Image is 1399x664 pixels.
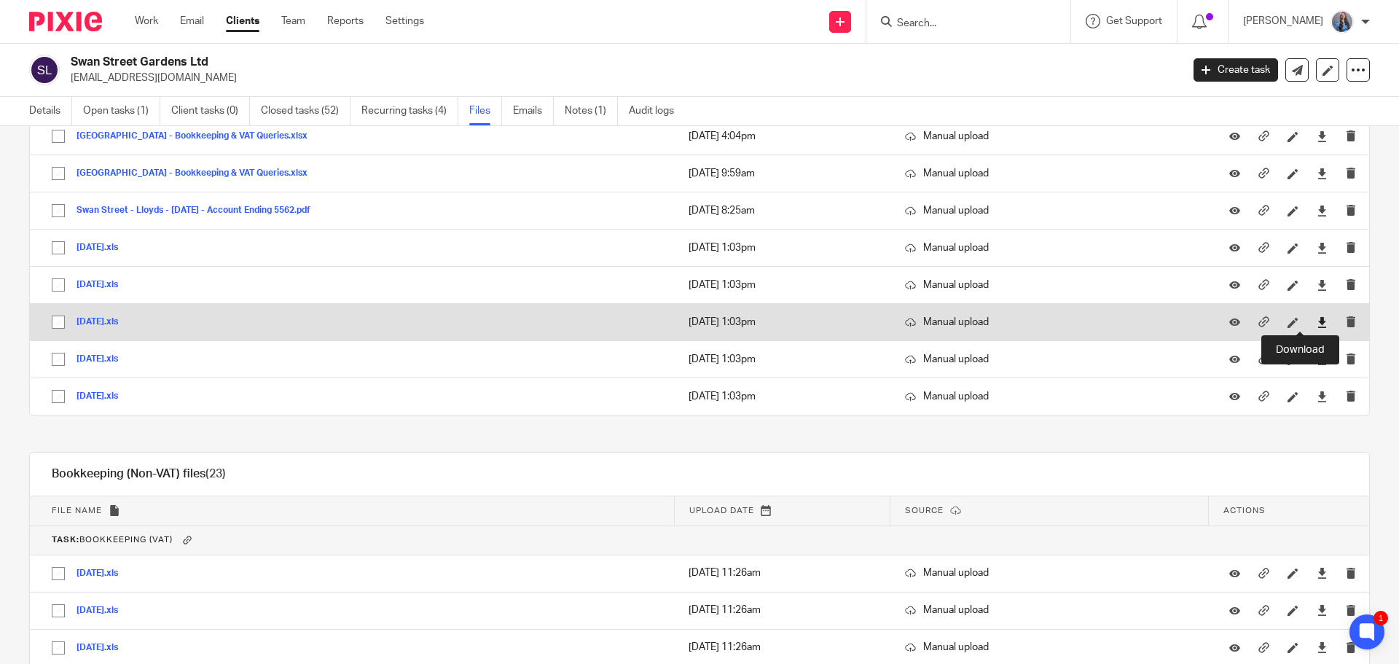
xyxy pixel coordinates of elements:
input: Select [44,234,72,262]
p: Manual upload [905,389,1194,404]
button: [DATE].xls [77,317,129,327]
a: Download [1317,241,1328,255]
p: [DATE] 11:26am [689,603,875,617]
a: Download [1317,278,1328,292]
p: [DATE] 1:03pm [689,278,875,292]
p: Manual upload [905,278,1194,292]
h1: Bookkeeping (Non-VAT) files [52,466,226,482]
p: Manual upload [905,166,1194,181]
button: [DATE].xls [77,391,129,402]
p: [DATE] 1:03pm [689,315,875,329]
p: [DATE] 1:03pm [689,352,875,367]
p: [DATE] 11:26am [689,566,875,580]
p: [DATE] 9:59am [689,166,875,181]
img: Pixie [29,12,102,31]
p: Manual upload [905,241,1194,255]
a: Recurring tasks (4) [361,97,458,125]
a: Download [1317,129,1328,144]
p: Manual upload [905,566,1194,580]
p: [DATE] 11:26am [689,640,875,655]
span: Source [905,507,944,515]
p: Manual upload [905,315,1194,329]
p: Manual upload [905,203,1194,218]
span: Bookkeeping (VAT) [52,536,173,544]
input: Select [44,197,72,224]
button: [GEOGRAPHIC_DATA] - Bookkeeping & VAT Queries.xlsx [77,168,318,179]
a: Download [1317,166,1328,181]
a: Reports [327,14,364,28]
button: Swan Street - Lloyds - [DATE] - Account Ending 5562.pdf [77,206,321,216]
a: Settings [385,14,424,28]
span: Get Support [1106,16,1162,26]
input: Select [44,560,72,587]
button: [DATE].xls [77,243,129,253]
input: Search [896,17,1027,31]
a: Notes (1) [565,97,618,125]
p: Manual upload [905,603,1194,617]
span: Actions [1223,507,1266,515]
a: Client tasks (0) [171,97,250,125]
a: Files [469,97,502,125]
span: File name [52,507,102,515]
button: [DATE].xls [77,354,129,364]
a: Download [1317,640,1328,655]
a: Download [1317,566,1328,580]
input: Select [44,271,72,299]
input: Select [44,597,72,625]
a: Open tasks (1) [83,97,160,125]
a: Download [1317,389,1328,404]
a: Download [1317,352,1328,367]
img: Amanda-scaled.jpg [1331,10,1354,34]
p: [DATE] 8:25am [689,203,875,218]
a: Audit logs [629,97,685,125]
a: Work [135,14,158,28]
a: Download [1317,315,1328,329]
img: svg%3E [29,55,60,85]
input: Select [44,160,72,187]
a: Clients [226,14,259,28]
span: Upload date [689,507,754,515]
p: [DATE] 1:03pm [689,389,875,404]
p: [DATE] 4:04pm [689,129,875,144]
span: (23) [205,468,226,480]
input: Select [44,634,72,662]
a: Details [29,97,72,125]
input: Select [44,122,72,150]
button: [GEOGRAPHIC_DATA] - Bookkeeping & VAT Queries.xlsx [77,131,318,141]
p: Manual upload [905,129,1194,144]
a: Download [1317,603,1328,617]
p: Manual upload [905,640,1194,655]
button: [DATE].xls [77,569,129,579]
a: Create task [1194,58,1278,82]
p: Manual upload [905,352,1194,367]
a: Team [281,14,305,28]
input: Select [44,383,72,410]
h2: Swan Street Gardens Ltd [71,55,952,70]
p: [EMAIL_ADDRESS][DOMAIN_NAME] [71,71,1172,85]
input: Select [44,345,72,373]
input: Select [44,308,72,336]
b: Task: [52,536,79,544]
a: Download [1317,203,1328,218]
button: [DATE].xls [77,643,129,653]
div: 1 [1373,611,1388,625]
a: Closed tasks (52) [261,97,350,125]
p: [DATE] 1:03pm [689,241,875,255]
button: [DATE].xls [77,280,129,290]
p: [PERSON_NAME] [1243,14,1323,28]
button: [DATE].xls [77,606,129,616]
a: Emails [513,97,554,125]
a: Email [180,14,204,28]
